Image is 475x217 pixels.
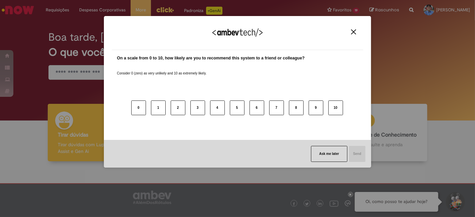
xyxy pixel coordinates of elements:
button: 10 [328,100,343,115]
button: 8 [289,100,304,115]
label: On a scale from 0 to 10, how likely are you to recommend this system to a friend or colleague? [117,55,305,61]
button: 4 [210,100,225,115]
button: 5 [230,100,245,115]
button: 1 [151,100,166,115]
button: 2 [171,100,185,115]
button: 6 [250,100,264,115]
button: 0 [131,100,146,115]
button: 9 [309,100,323,115]
button: 3 [190,100,205,115]
label: Consider 0 (zero) as very unlikely and 10 as extremely likely. [117,63,206,76]
button: Ask me later [311,146,347,162]
img: Logo Ambevtech [212,28,263,37]
button: Close [349,29,358,35]
img: Close [351,29,356,34]
button: 7 [269,100,284,115]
